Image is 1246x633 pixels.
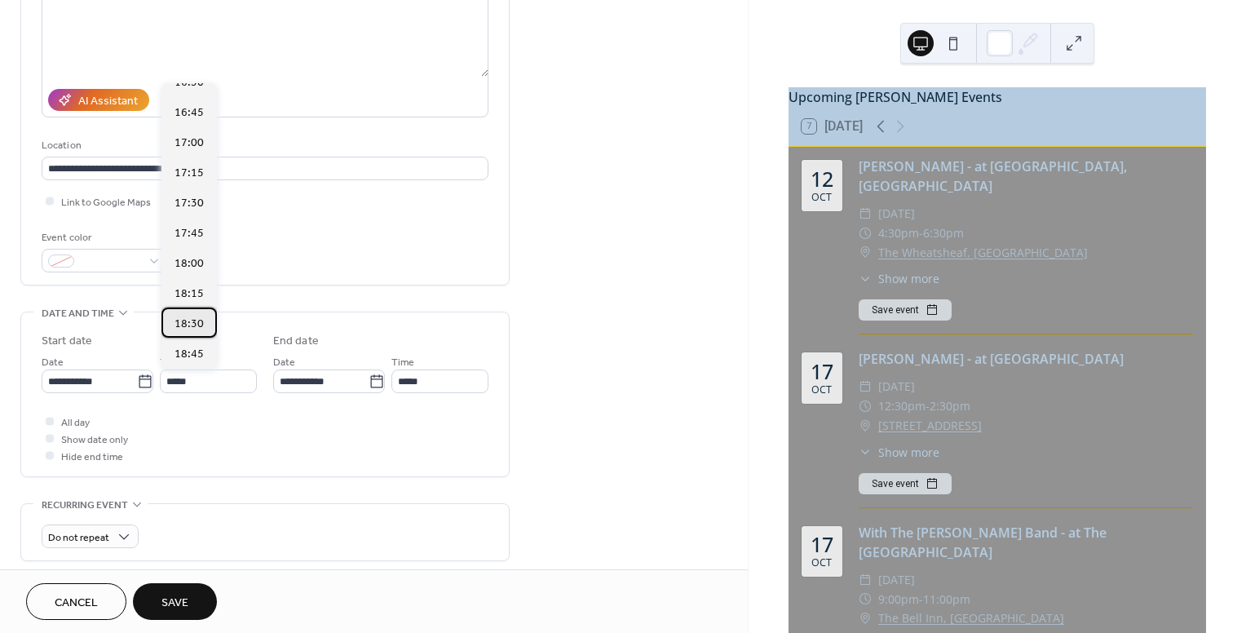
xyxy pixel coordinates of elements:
[61,449,123,466] span: Hide end time
[175,135,204,152] span: 17:00
[175,255,204,272] span: 18:00
[859,270,939,287] button: ​Show more
[391,354,414,371] span: Time
[878,396,926,416] span: 12:30pm
[859,270,872,287] div: ​
[878,416,982,436] a: [STREET_ADDRESS]
[859,523,1193,562] div: With The [PERSON_NAME] Band - at The [GEOGRAPHIC_DATA]
[878,590,919,609] span: 9:00pm
[42,354,64,371] span: Date
[923,590,970,609] span: 11:00pm
[42,305,114,322] span: Date and time
[273,333,319,350] div: End date
[61,194,151,211] span: Link to Google Maps
[811,385,832,396] div: Oct
[878,609,1064,628] a: The Bell Inn, [GEOGRAPHIC_DATA]
[811,534,833,555] div: 17
[859,224,872,243] div: ​
[878,243,1088,263] a: The Wheatsheaf, [GEOGRAPHIC_DATA]
[175,165,204,182] span: 17:15
[859,416,872,436] div: ​
[42,333,92,350] div: Start date
[878,204,915,224] span: [DATE]
[859,299,952,321] button: Save event
[811,193,832,203] div: Oct
[55,595,98,612] span: Cancel
[878,570,915,590] span: [DATE]
[42,137,485,154] div: Location
[175,195,204,212] span: 17:30
[878,270,939,287] span: Show more
[926,396,930,416] span: -
[859,590,872,609] div: ​
[42,497,128,514] span: Recurring event
[859,377,872,396] div: ​
[789,87,1206,107] div: Upcoming [PERSON_NAME] Events
[930,396,970,416] span: 2:30pm
[811,169,833,189] div: 12
[859,473,952,494] button: Save event
[273,354,295,371] span: Date
[859,444,872,461] div: ​
[26,583,126,620] button: Cancel
[811,558,832,569] div: Oct
[859,243,872,263] div: ​
[78,93,138,110] div: AI Assistant
[923,224,964,243] span: 6:30pm
[61,432,128,449] span: Show date only
[175,104,204,122] span: 16:45
[878,444,939,461] span: Show more
[133,583,217,620] button: Save
[175,346,204,363] span: 18:45
[878,224,919,243] span: 4:30pm
[859,444,939,461] button: ​Show more
[859,396,872,416] div: ​
[48,529,109,547] span: Do not repeat
[859,570,872,590] div: ​
[859,157,1193,196] div: [PERSON_NAME] - at [GEOGRAPHIC_DATA], [GEOGRAPHIC_DATA]
[160,354,183,371] span: Time
[859,349,1193,369] div: [PERSON_NAME] - at [GEOGRAPHIC_DATA]
[61,414,90,432] span: All day
[811,361,833,382] div: 17
[859,204,872,224] div: ​
[878,377,915,396] span: [DATE]
[919,224,923,243] span: -
[42,229,164,246] div: Event color
[175,225,204,242] span: 17:45
[175,286,204,303] span: 18:15
[175,316,204,333] span: 18:30
[161,595,188,612] span: Save
[919,590,923,609] span: -
[48,89,149,111] button: AI Assistant
[859,609,872,628] div: ​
